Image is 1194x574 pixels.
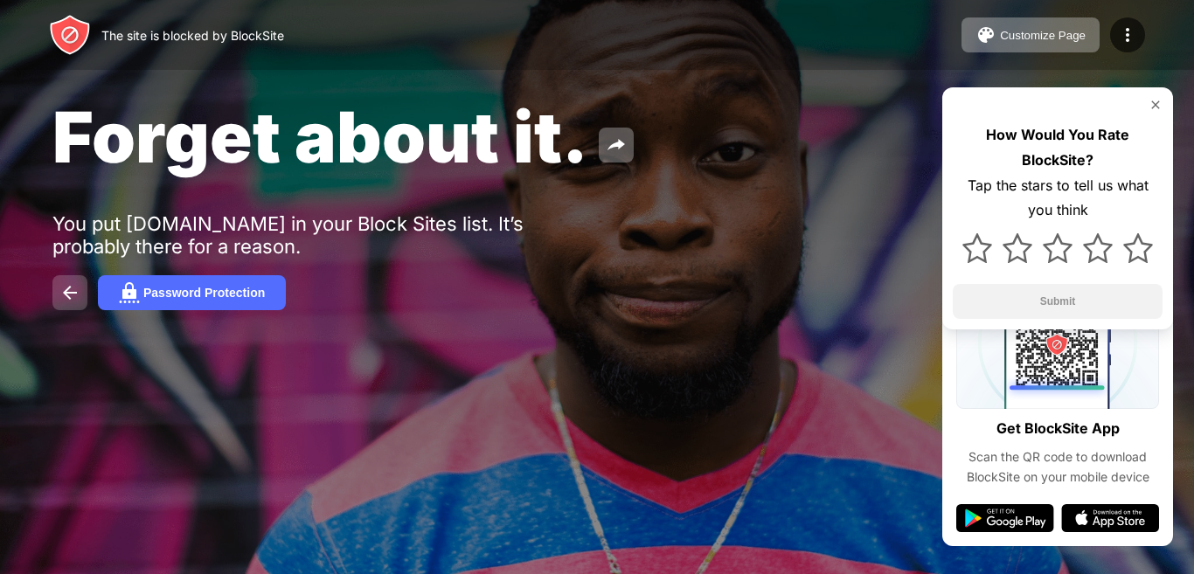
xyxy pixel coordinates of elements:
[1149,98,1163,112] img: rate-us-close.svg
[1003,233,1032,263] img: star.svg
[1043,233,1073,263] img: star.svg
[101,28,284,43] div: The site is blocked by BlockSite
[98,275,286,310] button: Password Protection
[1061,504,1159,532] img: app-store.svg
[956,447,1159,487] div: Scan the QR code to download BlockSite on your mobile device
[975,24,996,45] img: pallet.svg
[49,14,91,56] img: header-logo.svg
[962,233,992,263] img: star.svg
[953,173,1163,224] div: Tap the stars to tell us what you think
[961,17,1100,52] button: Customize Page
[956,504,1054,532] img: google-play.svg
[1083,233,1113,263] img: star.svg
[1123,233,1153,263] img: star.svg
[606,135,627,156] img: share.svg
[52,212,593,258] div: You put [DOMAIN_NAME] in your Block Sites list. It’s probably there for a reason.
[143,286,265,300] div: Password Protection
[953,122,1163,173] div: How Would You Rate BlockSite?
[119,282,140,303] img: password.svg
[996,416,1120,441] div: Get BlockSite App
[52,94,588,179] span: Forget about it.
[1000,29,1086,42] div: Customize Page
[1117,24,1138,45] img: menu-icon.svg
[953,284,1163,319] button: Submit
[59,282,80,303] img: back.svg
